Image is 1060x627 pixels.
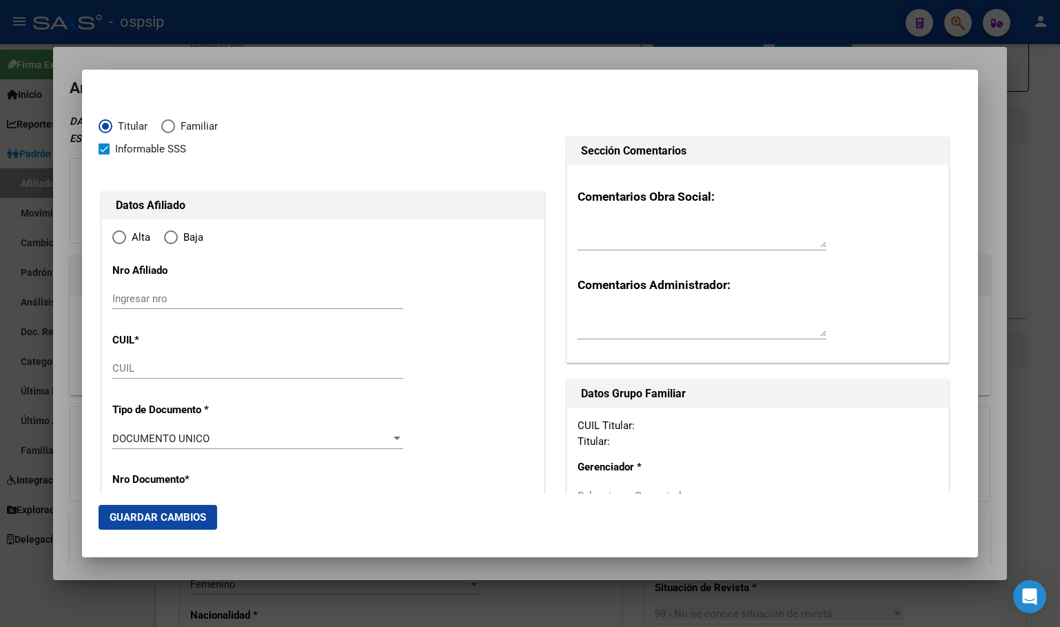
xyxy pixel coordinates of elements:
[178,230,203,246] span: Baja
[126,230,150,246] span: Alta
[581,386,935,402] h1: Datos Grupo Familiar
[175,119,218,135] span: Familiar
[116,197,530,214] h1: Datos Afiliado
[112,234,217,246] mat-radio-group: Elija una opción
[578,418,938,449] div: CUIL Titular: Titular:
[112,119,147,135] span: Titular
[99,123,232,135] mat-radio-group: Elija una opción
[1013,580,1046,613] div: Open Intercom Messenger
[578,490,814,502] span: Seleccionar Gerenciador
[578,459,686,475] p: Gerenciador *
[112,263,238,279] p: Nro Afiliado
[578,276,938,294] h3: Comentarios Administrador:
[112,332,238,348] p: CUIL
[115,141,186,157] span: Informable SSS
[112,472,238,488] p: Nro Documento
[110,511,206,524] span: Guardar Cambios
[112,432,210,445] span: DOCUMENTO UNICO
[99,505,217,530] button: Guardar Cambios
[581,143,935,159] h1: Sección Comentarios
[578,188,938,206] h3: Comentarios Obra Social:
[112,402,238,418] p: Tipo de Documento *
